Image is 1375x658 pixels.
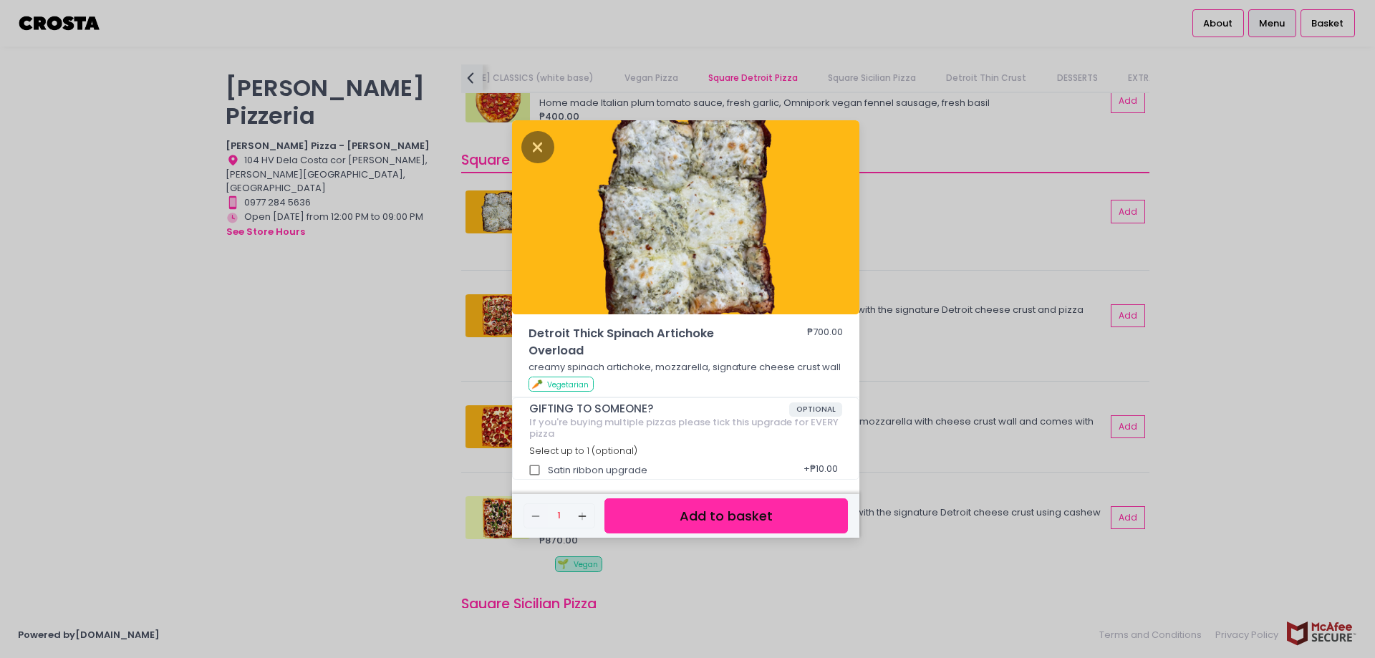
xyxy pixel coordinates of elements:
button: Add to basket [604,498,848,533]
button: Close [521,139,554,153]
span: GIFTING TO SOMEONE? [529,402,789,415]
span: Vegetarian [547,379,589,390]
div: If you're buying multiple pizzas please tick this upgrade for EVERY pizza [529,417,843,439]
span: Select up to 1 (optional) [529,445,637,457]
span: 🥕 [531,377,543,391]
span: OPTIONAL [789,402,843,417]
img: Detroit Thick Spinach Artichoke Overload [512,120,859,315]
div: ₱700.00 [807,325,843,360]
div: + ₱10.00 [799,457,842,484]
span: Detroit Thick Spinach Artichoke Overload [529,325,765,360]
p: creamy spinach artichoke, mozzarella, signature cheese crust wall [529,360,844,374]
